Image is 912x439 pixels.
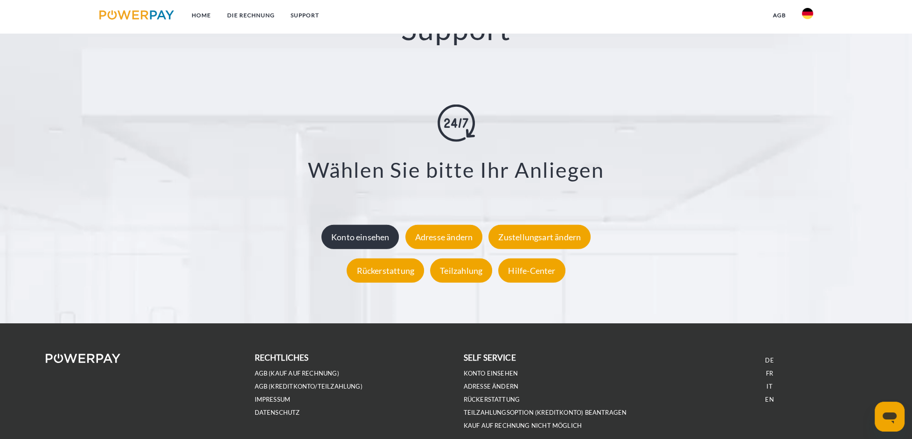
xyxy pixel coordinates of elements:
[765,396,773,404] a: EN
[99,10,174,20] img: logo-powerpay.svg
[403,231,485,242] a: Adresse ändern
[498,258,565,282] div: Hilfe-Center
[321,224,399,249] div: Konto einsehen
[219,7,282,24] a: DIE RECHNUNG
[765,7,794,24] a: agb
[765,356,773,364] a: DE
[347,258,424,282] div: Rückerstattung
[464,353,516,362] b: self service
[319,231,402,242] a: Konto einsehen
[184,7,219,24] a: Home
[255,409,300,417] a: DATENSCHUTZ
[344,265,426,275] a: Rückerstattung
[57,157,855,183] h3: Wählen Sie bitte Ihr Anliegen
[282,7,327,24] a: SUPPORT
[766,383,772,390] a: IT
[464,396,520,404] a: Rückerstattung
[46,354,121,363] img: logo-powerpay-white.svg
[464,422,582,430] a: Kauf auf Rechnung nicht möglich
[255,396,291,404] a: IMPRESSUM
[255,353,309,362] b: rechtliches
[464,369,518,377] a: Konto einsehen
[428,265,494,275] a: Teilzahlung
[255,369,339,377] a: AGB (Kauf auf Rechnung)
[496,265,567,275] a: Hilfe-Center
[464,409,627,417] a: Teilzahlungsoption (KREDITKONTO) beantragen
[464,383,519,390] a: Adresse ändern
[438,105,475,142] img: online-shopping.svg
[430,258,492,282] div: Teilzahlung
[875,402,905,432] iframe: Schaltfläche zum Öffnen des Messaging-Fensters
[405,224,483,249] div: Adresse ändern
[766,369,773,377] a: FR
[255,383,362,390] a: AGB (Kreditkonto/Teilzahlung)
[802,8,813,19] img: de
[488,224,591,249] div: Zustellungsart ändern
[486,231,593,242] a: Zustellungsart ändern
